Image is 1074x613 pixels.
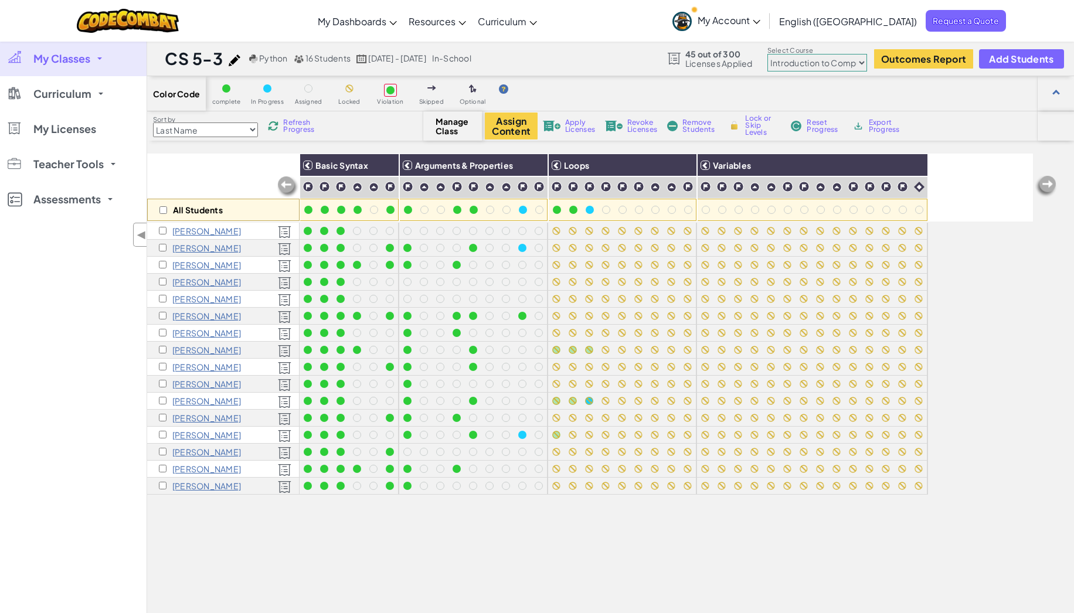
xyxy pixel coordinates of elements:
span: Lock or Skip Levels [745,115,780,136]
img: IconLock.svg [728,120,740,131]
span: Revoke Licenses [627,119,657,133]
img: Licensed [278,277,291,290]
img: IconPracticeLevel.svg [766,182,776,192]
img: IconPracticeLevel.svg [832,182,842,192]
span: Python [259,53,287,63]
img: IconChallengeLevel.svg [700,181,711,192]
span: 45 out of 300 [685,49,753,59]
img: IconPracticeLevel.svg [485,182,495,192]
span: English ([GEOGRAPHIC_DATA]) [779,15,917,28]
img: IconSkippedLevel.svg [427,86,436,90]
p: William Coker [172,277,241,287]
span: Licenses Applied [685,59,753,68]
span: My Dashboards [318,15,386,28]
img: IconReset.svg [790,121,802,131]
h1: CS 5-3 [165,47,223,70]
span: [DATE] - [DATE] [368,53,426,63]
span: Remove Students [682,119,718,133]
img: IconChallengeLevel.svg [402,181,413,192]
img: IconReload.svg [268,121,278,131]
img: Licensed [278,260,291,273]
img: python.png [249,55,258,63]
img: IconChallengeLevel.svg [682,181,694,192]
a: Resources [403,5,472,37]
img: IconChallengeLevel.svg [303,181,314,192]
span: Variables [713,160,751,171]
p: Caleb Baggett [172,226,241,236]
img: IconArchive.svg [852,121,864,131]
img: IconChallengeLevel.svg [584,181,595,192]
img: IconChallengeLevel.svg [798,181,810,192]
span: Basic Syntax [315,160,368,171]
img: IconChallengeLevel.svg [848,181,859,192]
img: Licensed [278,345,291,357]
img: Arrow_Left_Inactive.png [1034,175,1058,198]
span: Request a Quote [926,10,1006,32]
img: IconChallengeLevel.svg [716,181,728,192]
img: IconPracticeLevel.svg [436,182,446,192]
img: IconChallengeLevel.svg [897,181,908,192]
img: avatar [672,12,692,31]
span: In Progress [251,98,284,105]
img: IconPracticeLevel.svg [352,182,362,192]
p: Will Berry [172,243,241,253]
img: Licensed [278,430,291,442]
span: Color Code [153,89,200,98]
img: iconPencil.svg [229,55,240,66]
img: Licensed [278,481,291,493]
span: Reset Progress [807,119,842,133]
img: IconChallengeLevel.svg [335,181,346,192]
p: Henry Sherrard [172,464,241,474]
img: Licensed [278,379,291,391]
img: IconChallengeLevel.svg [468,181,479,192]
img: IconChallengeLevel.svg [385,181,396,192]
img: IconPracticeLevel.svg [419,182,429,192]
button: Add Students [979,49,1063,69]
img: IconChallengeLevel.svg [533,181,545,192]
span: Optional [460,98,486,105]
a: My Account [667,2,766,39]
img: IconChallengeLevel.svg [633,181,644,192]
img: IconChallengeLevel.svg [600,181,611,192]
img: CodeCombat logo [77,9,179,33]
img: Licensed [278,362,291,374]
span: Arguments & Properties [415,160,513,171]
img: IconChallengeLevel.svg [782,181,793,192]
img: IconHint.svg [499,84,508,94]
p: Jerry Cao [172,260,241,270]
span: Loops [564,160,589,171]
img: MultipleUsers.png [294,55,304,63]
img: IconRemoveStudents.svg [667,121,678,131]
span: Assessments [33,194,101,205]
p: Rhett Renkes [172,430,241,440]
img: Licensed [278,447,291,459]
img: Licensed [278,396,291,408]
img: IconChallengeLevel.svg [733,181,744,192]
img: Licensed [278,464,291,476]
img: Arrow_Left_Inactive.png [276,175,300,199]
p: Dylan Desai [172,294,241,304]
img: Licensed [278,294,291,306]
img: Licensed [278,328,291,340]
img: Licensed [278,243,291,256]
span: Assigned [295,98,322,105]
span: My Account [698,14,760,26]
img: IconChallengeLevel.svg [864,181,875,192]
span: Export Progress [869,119,905,133]
img: IconChallengeLevel.svg [517,181,528,192]
span: Refresh Progress [283,119,320,133]
p: All Students [173,205,223,214]
span: Curriculum [478,15,526,28]
span: Teacher Tools [33,159,104,169]
img: IconPracticeLevel.svg [815,182,825,192]
img: IconPracticeLevel.svg [750,182,760,192]
img: IconPracticeLevel.svg [369,182,379,192]
button: Outcomes Report [874,49,973,69]
img: IconChallengeLevel.svg [567,181,579,192]
a: English ([GEOGRAPHIC_DATA]) [773,5,923,37]
img: IconChallengeLevel.svg [319,181,330,192]
a: My Dashboards [312,5,403,37]
img: IconLicenseApply.svg [543,121,560,131]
